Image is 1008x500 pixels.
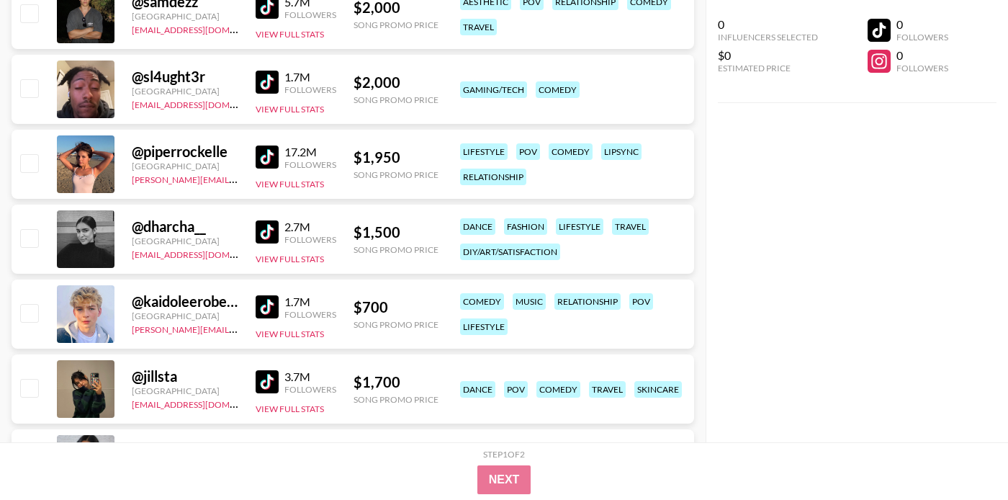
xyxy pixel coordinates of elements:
img: TikTok [256,71,279,94]
div: relationship [554,293,621,310]
div: comedy [460,293,504,310]
div: [GEOGRAPHIC_DATA] [132,311,238,321]
div: relationship [460,169,526,185]
div: diy/art/satisfaction [460,244,560,260]
button: View Full Stats [256,179,324,189]
a: [EMAIL_ADDRESS][DOMAIN_NAME] [132,246,276,260]
div: Followers [896,32,948,43]
img: TikTok [256,220,279,244]
div: Followers [284,384,336,395]
button: View Full Stats [256,104,324,115]
div: Song Promo Price [354,94,438,105]
div: pov [629,293,653,310]
div: Song Promo Price [354,319,438,330]
div: Followers [284,84,336,95]
div: comedy [549,143,593,160]
div: gaming/tech [460,81,527,98]
div: lipsync [601,143,642,160]
div: fashion [504,218,547,235]
div: Followers [284,234,336,245]
div: Song Promo Price [354,394,438,405]
div: $ 700 [354,298,438,316]
a: [PERSON_NAME][EMAIL_ADDRESS][DOMAIN_NAME] [132,321,345,335]
iframe: Drift Widget Chat Controller [936,428,991,483]
button: View Full Stats [256,403,324,414]
div: [GEOGRAPHIC_DATA] [132,86,238,97]
button: View Full Stats [256,254,324,264]
div: Song Promo Price [354,169,438,180]
a: [EMAIL_ADDRESS][DOMAIN_NAME] [132,396,276,410]
div: [GEOGRAPHIC_DATA] [132,385,238,396]
div: 17.2M [284,145,336,159]
div: $ 2,000 [354,73,438,91]
a: [EMAIL_ADDRESS][DOMAIN_NAME] [132,97,276,110]
div: comedy [536,81,580,98]
div: pov [504,381,528,398]
div: @ dharcha__ [132,218,238,236]
div: travel [460,19,497,35]
div: music [513,293,546,310]
div: $ 1,950 [354,148,438,166]
div: Followers [284,159,336,170]
div: Followers [896,63,948,73]
div: 2.7M [284,220,336,234]
div: @ jillsta [132,367,238,385]
a: [PERSON_NAME][EMAIL_ADDRESS][DOMAIN_NAME] [132,171,345,185]
div: Followers [284,9,336,20]
div: Estimated Price [718,63,818,73]
div: 0 [896,17,948,32]
a: [EMAIL_ADDRESS][DOMAIN_NAME] [132,22,276,35]
div: lifestyle [460,143,508,160]
div: comedy [536,381,580,398]
div: $ 1,500 [354,223,438,241]
div: $ 1,700 [354,373,438,391]
div: 1.7M [284,70,336,84]
div: @ piperrockelle [132,143,238,161]
div: Step 1 of 2 [483,449,525,460]
div: 0 [896,48,948,63]
button: View Full Stats [256,329,324,339]
img: TikTok [256,295,279,318]
div: [GEOGRAPHIC_DATA] [132,11,238,22]
img: TikTok [256,370,279,393]
div: 3.7M [284,370,336,384]
div: travel [612,218,649,235]
div: dance [460,381,495,398]
button: Next [477,465,531,494]
div: Influencers Selected [718,32,818,43]
div: lifestyle [460,318,508,335]
div: $0 [718,48,818,63]
div: @ sl4ught3r [132,68,238,86]
div: 0 [718,17,818,32]
img: TikTok [256,146,279,169]
div: skincare [634,381,682,398]
div: [GEOGRAPHIC_DATA] [132,236,238,246]
div: Followers [284,309,336,320]
div: pov [516,143,540,160]
div: Song Promo Price [354,244,438,255]
button: View Full Stats [256,29,324,40]
div: @ kaidoleerobertslife [132,293,238,311]
div: 1.7M [284,295,336,309]
div: lifestyle [556,218,603,235]
div: dance [460,218,495,235]
div: travel [589,381,626,398]
div: [GEOGRAPHIC_DATA] [132,161,238,171]
div: Song Promo Price [354,19,438,30]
